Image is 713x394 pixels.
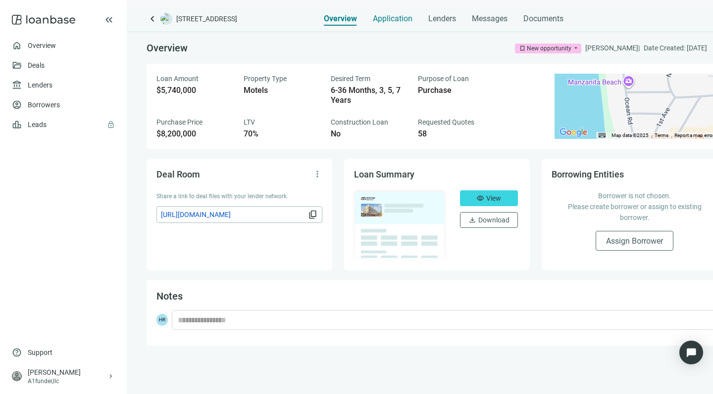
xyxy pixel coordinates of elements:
div: A1funder,llc [28,377,107,385]
div: 58 [418,129,493,139]
span: Property Type [244,75,287,83]
button: visibilityView [460,190,518,206]
a: Overview [28,42,56,49]
span: download [468,216,476,224]
div: 70% [244,129,319,139]
span: Messages [472,14,508,23]
p: Borrower is not chosen. [561,190,708,201]
a: Lenders [28,81,52,89]
span: Documents [523,14,563,24]
button: more_vert [309,166,325,182]
button: Assign Borrower [596,231,673,251]
img: Google [557,126,590,139]
a: Borrowers [28,101,60,109]
span: Lenders [428,14,456,24]
span: Borrowing Entities [552,169,624,179]
span: visibility [476,194,484,202]
span: keyboard_arrow_right [107,372,115,380]
span: Purchase Price [156,118,203,126]
a: keyboard_arrow_left [147,13,158,25]
span: more_vert [312,169,322,179]
span: Support [28,348,52,357]
span: Application [373,14,412,24]
span: Construction Loan [331,118,388,126]
a: Open this area in Google Maps (opens a new window) [557,126,590,139]
span: Deal Room [156,169,200,179]
p: Please create borrower or assign to existing borrower. [561,201,708,223]
div: Motels [244,86,319,95]
span: HR [156,314,168,326]
span: LTV [244,118,255,126]
span: View [486,194,501,202]
span: Loan Summary [354,169,414,179]
div: 6-36 Months, 3, 5, 7 Years [331,86,406,105]
span: Purpose of Loan [418,75,469,83]
span: content_copy [308,210,318,219]
div: [PERSON_NAME] [28,367,107,377]
img: dealOverviewImg [351,187,448,261]
div: Open Intercom Messenger [679,341,703,364]
span: Overview [147,42,188,54]
a: Terms (opens in new tab) [655,132,668,138]
span: Download [478,216,509,224]
span: Assign Borrower [606,236,663,246]
span: [URL][DOMAIN_NAME] [161,209,306,220]
span: Requested Quotes [418,118,474,126]
span: bookmark [519,45,526,52]
a: Deals [28,61,45,69]
div: [PERSON_NAME] | [585,43,640,53]
span: Desired Term [331,75,370,83]
div: $5,740,000 [156,86,232,95]
button: Keyboard shortcuts [599,132,606,139]
button: keyboard_double_arrow_left [103,14,115,26]
span: help [12,348,22,357]
div: Purchase [418,86,493,95]
span: lock [107,121,115,129]
div: No [331,129,406,139]
span: person [12,371,22,381]
div: $8,200,000 [156,129,232,139]
span: Share a link to deal files with your lender network. [156,193,288,200]
div: New opportunity [527,44,571,53]
div: Date Created: [DATE] [644,43,707,53]
span: Notes [156,290,183,302]
img: deal-logo [160,13,172,25]
span: [STREET_ADDRESS] [176,14,237,24]
span: Loan Amount [156,75,199,83]
span: Overview [324,14,357,24]
span: Map data ©2025 [611,132,649,138]
button: downloadDownload [460,212,518,228]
